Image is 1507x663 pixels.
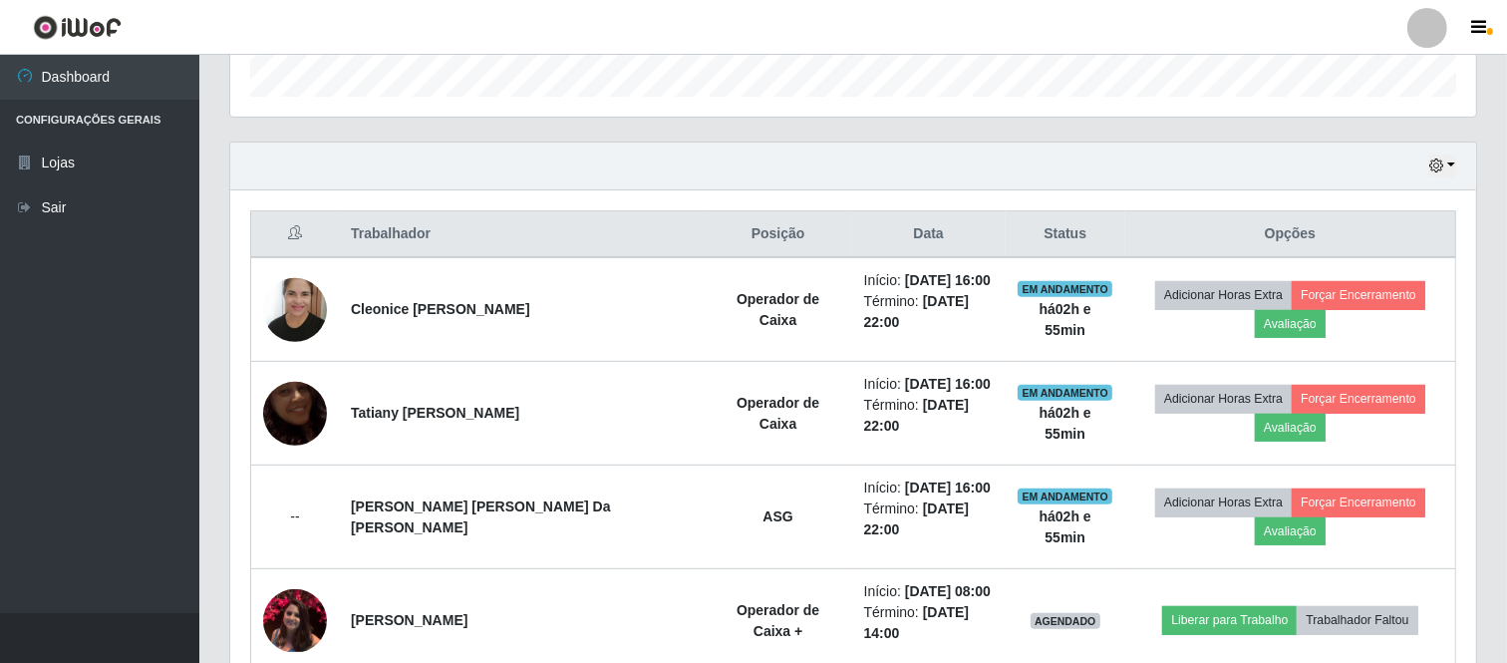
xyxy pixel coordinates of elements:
strong: [PERSON_NAME] [PERSON_NAME] Da [PERSON_NAME] [351,498,611,535]
time: [DATE] 08:00 [905,583,991,599]
strong: ASG [762,508,792,524]
button: Trabalhador Faltou [1297,606,1417,634]
th: Trabalhador [339,211,705,258]
button: Liberar para Trabalho [1162,606,1297,634]
strong: Operador de Caixa [737,395,819,432]
strong: Operador de Caixa [737,291,819,328]
li: Término: [864,395,994,437]
img: CoreUI Logo [33,15,122,40]
span: EM ANDAMENTO [1018,489,1112,504]
strong: há 02 h e 55 min [1040,508,1091,545]
strong: Cleonice [PERSON_NAME] [351,301,530,317]
button: Adicionar Horas Extra [1155,385,1292,413]
img: 1634512903714.jpeg [263,589,327,651]
th: Opções [1125,211,1456,258]
time: [DATE] 16:00 [905,376,991,392]
li: Término: [864,602,994,644]
li: Início: [864,374,994,395]
li: Início: [864,478,994,498]
button: Avaliação [1255,414,1326,442]
button: Adicionar Horas Extra [1155,489,1292,516]
strong: há 02 h e 55 min [1040,405,1091,442]
strong: [PERSON_NAME] [351,612,467,628]
img: 1721152880470.jpeg [263,357,327,471]
button: Forçar Encerramento [1292,281,1425,309]
li: Início: [864,270,994,291]
strong: Tatiany [PERSON_NAME] [351,405,519,421]
strong: há 02 h e 55 min [1040,301,1091,338]
span: AGENDADO [1031,613,1100,629]
span: EM ANDAMENTO [1018,281,1112,297]
li: Término: [864,291,994,333]
img: 1727450734629.jpeg [263,266,327,352]
button: Forçar Encerramento [1292,489,1425,516]
button: Avaliação [1255,310,1326,338]
button: Avaliação [1255,517,1326,545]
th: Status [1006,211,1125,258]
time: [DATE] 16:00 [905,272,991,288]
button: Forçar Encerramento [1292,385,1425,413]
time: [DATE] 16:00 [905,480,991,496]
td: -- [251,466,340,569]
li: Término: [864,498,994,540]
strong: Operador de Caixa + [737,602,819,639]
th: Data [852,211,1006,258]
th: Posição [705,211,852,258]
span: EM ANDAMENTO [1018,385,1112,401]
button: Adicionar Horas Extra [1155,281,1292,309]
li: Início: [864,581,994,602]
